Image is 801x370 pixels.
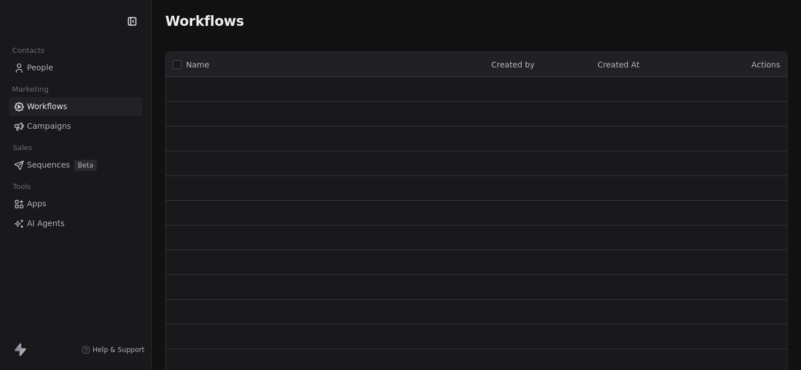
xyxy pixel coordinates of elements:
[7,81,53,98] span: Marketing
[9,195,142,213] a: Apps
[598,60,640,69] span: Created At
[8,139,37,156] span: Sales
[82,345,144,354] a: Help & Support
[9,58,142,77] a: People
[186,59,209,71] span: Name
[165,13,244,29] span: Workflows
[27,218,65,229] span: AI Agents
[27,101,67,112] span: Workflows
[27,159,70,171] span: Sequences
[93,345,144,354] span: Help & Support
[8,178,35,195] span: Tools
[491,60,535,69] span: Created by
[27,62,53,74] span: People
[74,160,97,171] span: Beta
[27,120,71,132] span: Campaigns
[27,198,47,210] span: Apps
[752,60,780,69] span: Actions
[9,117,142,136] a: Campaigns
[9,97,142,116] a: Workflows
[7,42,49,59] span: Contacts
[9,214,142,233] a: AI Agents
[9,156,142,174] a: SequencesBeta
